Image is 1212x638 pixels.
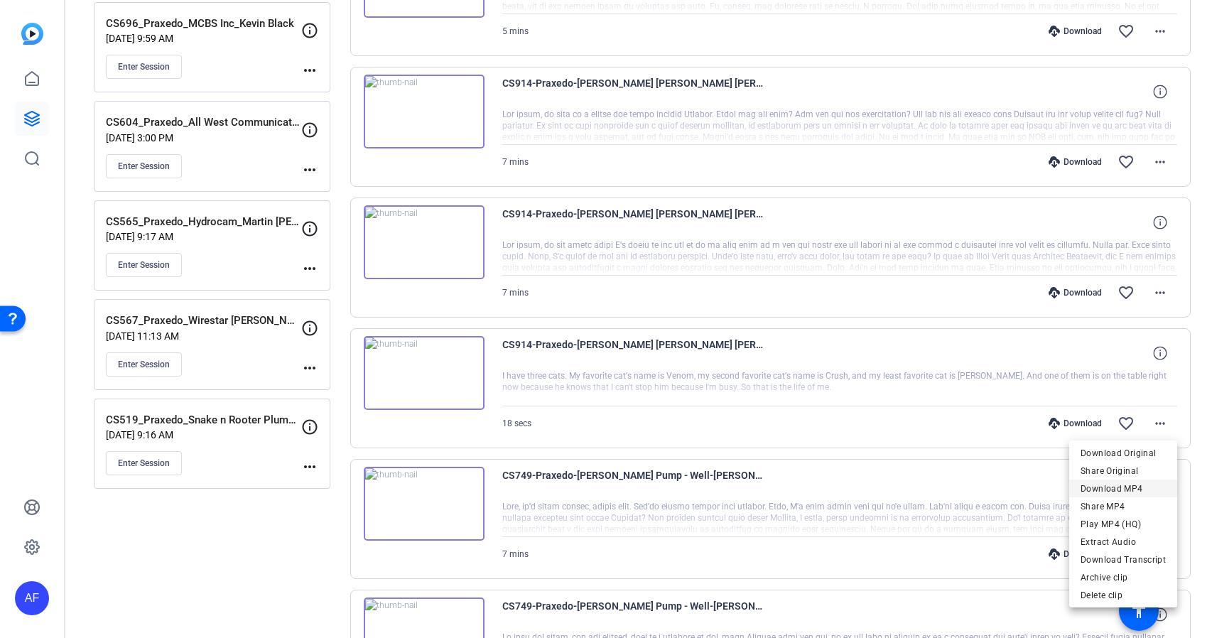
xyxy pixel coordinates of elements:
span: Archive clip [1081,569,1166,586]
span: Download MP4 [1081,480,1166,497]
span: Delete clip [1081,587,1166,604]
span: Download Transcript [1081,551,1166,568]
span: Play MP4 (HQ) [1081,516,1166,533]
span: Share MP4 [1081,498,1166,515]
span: Download Original [1081,445,1166,462]
span: Extract Audio [1081,534,1166,551]
span: Share Original [1081,463,1166,480]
